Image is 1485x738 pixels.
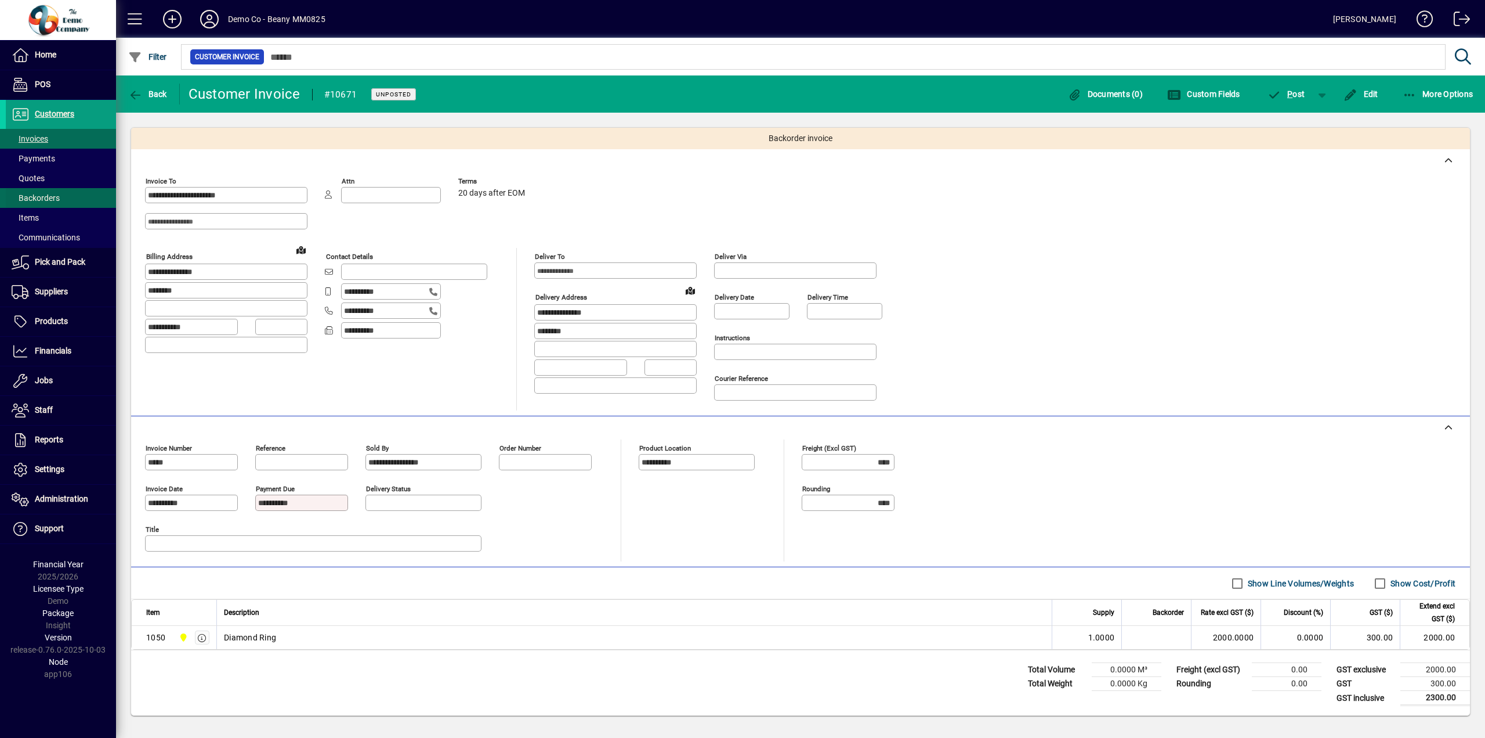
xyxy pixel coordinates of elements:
td: 0.00 [1252,677,1321,691]
td: 300.00 [1330,626,1400,649]
span: Item [146,606,160,619]
a: Staff [6,396,116,425]
td: GST inclusive [1331,691,1400,705]
span: Invoices [12,134,48,143]
td: Total Weight [1022,677,1092,691]
span: Administration [35,494,88,503]
span: Licensee Type [33,584,84,593]
a: Reports [6,426,116,455]
button: Profile [191,9,228,30]
td: Total Volume [1022,663,1092,677]
a: View on map [292,240,310,259]
button: Edit [1341,84,1381,105]
span: Edit [1343,89,1378,99]
a: Settings [6,455,116,484]
mat-label: Delivery time [807,293,848,301]
span: Backorder invoice [769,132,832,145]
td: 2300.00 [1400,691,1470,705]
span: Settings [35,465,64,474]
td: 0.0000 Kg [1092,677,1161,691]
span: Description [224,606,259,619]
mat-label: Reference [256,444,285,452]
div: Customer Invoice [189,85,300,103]
span: Payments [12,154,55,163]
span: Staff [35,405,53,415]
a: Pick and Pack [6,248,116,277]
span: GST ($) [1370,606,1393,619]
a: Knowledge Base [1408,2,1433,40]
mat-label: Deliver via [715,253,747,261]
td: 300.00 [1400,677,1470,691]
span: Financials [35,346,71,355]
span: Rate excl GST ($) [1201,606,1254,619]
span: 1.0000 [1088,632,1115,643]
div: 2000.0000 [1198,632,1254,643]
button: Custom Fields [1164,84,1243,105]
div: 1050 [146,632,165,643]
a: View on map [681,281,700,300]
span: Node [49,657,68,667]
a: Communications [6,228,116,247]
div: Demo Co - Beany MM0825 [228,10,325,28]
span: Custom Fields [1167,89,1240,99]
a: Backorders [6,188,116,208]
span: POS [35,80,50,89]
td: 0.00 [1252,663,1321,677]
span: Backorders [12,193,60,203]
mat-label: Attn [342,177,354,185]
td: Freight (excl GST) [1171,663,1252,677]
span: Communications [12,233,80,242]
mat-label: Delivery status [366,485,411,493]
a: Logout [1445,2,1470,40]
a: Jobs [6,366,116,395]
span: Products [35,316,68,326]
a: Invoices [6,129,116,149]
a: POS [6,70,116,99]
td: Rounding [1171,677,1252,691]
div: #10671 [324,85,357,104]
a: Financials [6,337,116,366]
span: Package [42,609,74,618]
mat-label: Delivery date [715,293,754,301]
span: Pick and Pack [35,257,85,267]
span: 20 days after EOM [458,189,525,198]
td: 2000.00 [1400,626,1469,649]
span: Financial Year [33,560,84,569]
mat-label: Rounding [802,485,830,493]
span: Quotes [12,174,45,183]
a: Suppliers [6,278,116,307]
mat-label: Invoice date [146,485,183,493]
span: Supply [1093,606,1114,619]
mat-label: Title [146,525,159,534]
span: Jobs [35,376,53,385]
button: Post [1262,84,1311,105]
span: Items [12,213,39,222]
span: Unposted [376,91,411,98]
mat-label: Sold by [366,444,389,452]
mat-label: Instructions [715,334,750,342]
span: Documents (0) [1067,89,1143,99]
mat-label: Invoice number [146,444,192,452]
span: Wellington [176,631,189,644]
span: Support [35,524,64,533]
app-page-header-button: Back [116,84,180,105]
span: Diamond Ring [224,632,276,643]
span: More Options [1403,89,1473,99]
mat-label: Product location [639,444,691,452]
span: Version [45,633,72,642]
span: Reports [35,435,63,444]
button: More Options [1400,84,1476,105]
span: Discount (%) [1284,606,1323,619]
mat-label: Courier Reference [715,375,768,383]
span: Home [35,50,56,59]
span: Customers [35,109,74,118]
span: Backorder [1153,606,1184,619]
span: ost [1267,89,1305,99]
a: Administration [6,485,116,514]
td: GST [1331,677,1400,691]
label: Show Cost/Profit [1388,578,1455,589]
a: Items [6,208,116,228]
label: Show Line Volumes/Weights [1245,578,1354,589]
a: Quotes [6,168,116,188]
mat-label: Freight (excl GST) [802,444,856,452]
